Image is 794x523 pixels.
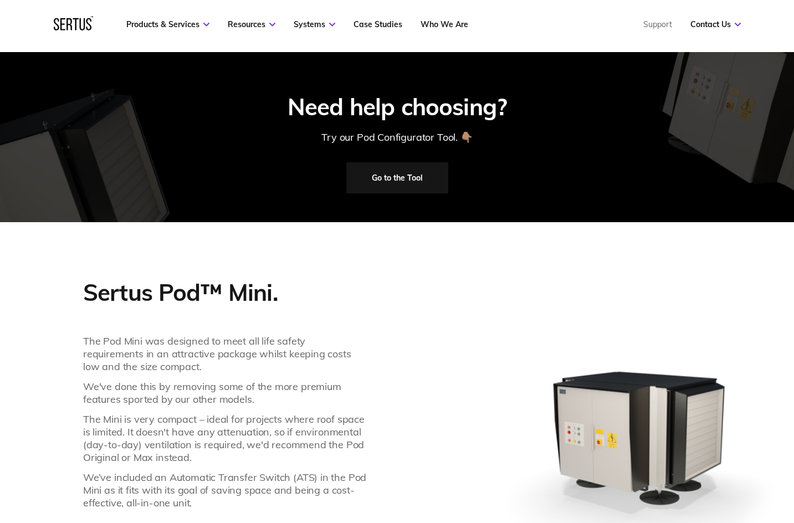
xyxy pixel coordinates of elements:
[346,162,448,193] a: Go to the Tool
[321,130,472,145] div: Try our Pod Configurator Tool. 👇🏽
[83,335,367,373] p: The Pod Mini was designed to meet all life safety requirements in an attractive package whilst ke...
[690,19,741,29] a: Contact Us
[126,19,209,29] a: Products & Services
[354,19,402,29] a: Case Studies
[83,413,367,464] p: The Mini is very compact – ideal for projects where roof space is limited. It doesn't have any at...
[294,19,335,29] a: Systems
[643,19,672,29] a: Support
[83,278,367,307] p: Sertus Pod™ Mini.
[421,19,468,29] a: Who We Are
[83,380,367,406] p: We've done this by removing some of the more premium features sported by our other models.
[288,94,506,120] div: Need help choosing?
[228,19,275,29] a: Resources
[83,471,367,509] p: We’ve included an Automatic Transfer Switch (ATS) in the Pod Mini as it fits with its goal of sav...
[739,470,794,523] iframe: Chat Widget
